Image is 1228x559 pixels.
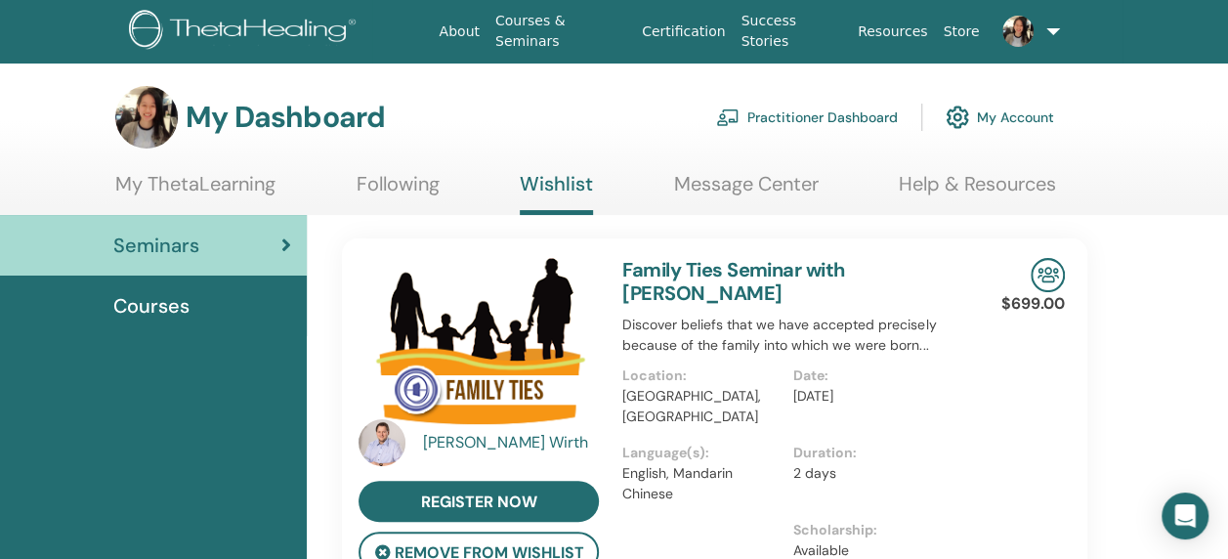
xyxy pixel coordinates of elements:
img: default.jpg [1002,16,1034,47]
a: Courses & Seminars [487,3,634,60]
p: Language(s) : [622,443,781,463]
a: Message Center [674,172,819,210]
img: default.jpg [359,419,405,466]
a: My Account [946,96,1054,139]
img: logo.png [129,10,362,54]
span: Seminars [113,231,199,260]
a: Resources [850,14,936,50]
h3: My Dashboard [186,100,385,135]
a: Wishlist [520,172,593,215]
a: My ThetaLearning [115,172,275,210]
img: cog.svg [946,101,969,134]
p: Date : [793,365,952,386]
p: Location : [622,365,781,386]
span: register now [421,492,537,512]
p: $699.00 [1001,292,1065,316]
img: Family Ties Seminar [359,258,599,425]
a: About [431,14,487,50]
img: chalkboard-teacher.svg [716,108,740,126]
span: Courses [113,291,190,321]
p: 2 days [793,463,952,484]
a: Practitioner Dashboard [716,96,898,139]
a: Following [357,172,440,210]
a: Family Ties Seminar with [PERSON_NAME] [622,257,844,306]
a: Certification [634,14,733,50]
p: Discover beliefs that we have accepted precisely because of the family into which we were born... [622,315,963,356]
img: In-Person Seminar [1031,258,1065,292]
p: Duration : [793,443,952,463]
p: [DATE] [793,386,952,407]
p: Scholarship : [793,520,952,540]
p: [GEOGRAPHIC_DATA], [GEOGRAPHIC_DATA] [622,386,781,427]
p: English, Mandarin Chinese [622,463,781,504]
a: Help & Resources [899,172,1056,210]
a: [PERSON_NAME] Wirth [423,431,604,454]
div: Open Intercom Messenger [1162,493,1208,539]
a: Store [935,14,987,50]
img: default.jpg [115,86,178,149]
a: register now [359,481,599,522]
a: Success Stories [733,3,849,60]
